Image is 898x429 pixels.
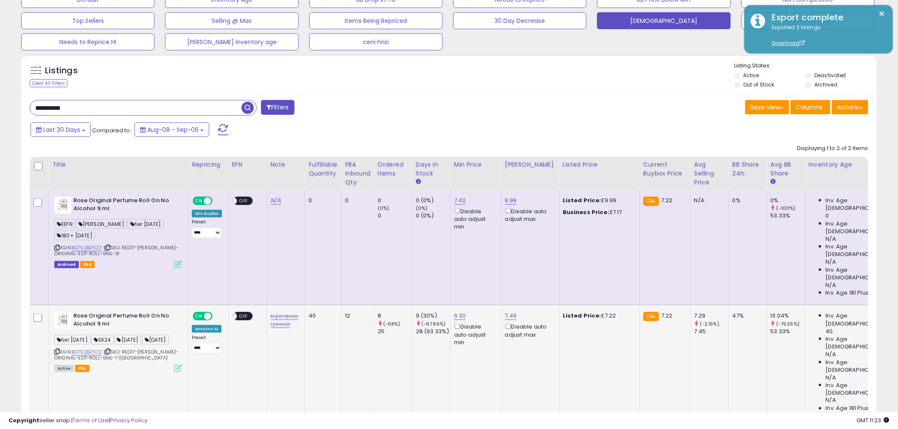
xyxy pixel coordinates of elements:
div: Disable auto adjust max [505,322,553,339]
span: FBA [80,261,95,268]
img: 41G8VHej3EL._SL40_.jpg [54,312,71,329]
small: FBA [643,197,659,206]
span: OFF [211,313,225,320]
button: [DEMOGRAPHIC_DATA] [597,12,730,29]
div: £7.17 [563,209,633,216]
div: 0 (0%) [416,212,450,220]
small: (0%) [378,205,390,212]
span: 2025-10-7 11:23 GMT [857,416,890,424]
div: Repricing [192,160,225,169]
span: 7.22 [661,312,673,320]
span: Inv. Age 181 Plus: [826,289,870,297]
div: Fulfillable Quantity [309,160,338,178]
button: Needs to Reprice HI [21,33,154,50]
a: коригирани граници [271,312,299,328]
span: 7.22 [661,196,673,204]
button: [PERSON_NAME] inventory age [165,33,298,50]
div: 0 [378,212,412,220]
span: ON [194,313,204,320]
span: All listings currently available for purchase on Amazon [54,365,74,372]
div: 53.33% [771,212,805,220]
div: 13.04% [771,312,805,320]
div: 47% [732,312,760,320]
span: OFF [237,313,250,320]
div: Listed Price [563,160,636,169]
button: Columns [791,100,831,114]
button: Actions [832,100,868,114]
span: Compared to: [92,126,131,134]
div: Avg Selling Price [694,160,725,187]
div: Days In Stock [416,160,447,178]
div: BB Share 24h. [732,160,763,178]
span: 0 [826,212,829,220]
small: Days In Stock. [416,178,421,186]
span: OFF [211,198,225,205]
div: ASIN: [54,197,182,267]
div: Preset: [192,335,222,354]
button: Last 30 Days [31,123,91,137]
div: 40 [309,312,335,320]
span: 40 [826,328,833,335]
div: Win BuyBox [192,210,222,217]
button: Hrisi inventory age [741,12,875,29]
label: Archived [814,81,837,88]
a: 6.30 [454,312,466,320]
div: Current Buybox Price [643,160,687,178]
div: 0 [378,197,412,204]
div: 0% [732,197,760,204]
div: 9 (30%) [416,312,450,320]
span: N/A [826,281,836,289]
button: Top Sellers [21,12,154,29]
b: Rose Original Perfume Roll On No Alcohol 9 ml [73,312,177,330]
small: (0%) [416,205,428,212]
button: ceni hrisi [309,33,443,50]
small: (-67.86%) [421,320,446,327]
b: Listed Price: [563,312,601,320]
span: N/A [826,235,836,243]
div: 0 (0%) [416,197,450,204]
a: B075QBZ62Z [72,244,102,251]
div: £9.99 [563,197,633,204]
span: | SKU: RED17-[PERSON_NAME]-ORIGINAL-EDT-ROLL-9ML-1-[GEOGRAPHIC_DATA] [54,348,179,361]
b: Business Price: [563,208,609,216]
div: 25 [378,328,412,335]
div: Export complete [766,11,887,24]
small: (-2.15%) [700,320,719,327]
a: 9.99 [505,196,517,205]
div: 7.45 [694,328,729,335]
span: ON [194,198,204,205]
span: [PERSON_NAME] [76,219,127,229]
small: (-75.55%) [776,320,800,327]
a: N/A [271,196,281,205]
div: Disable auto adjust min [454,206,495,231]
div: Avg BB Share [771,160,802,178]
button: × [879,8,886,19]
div: ASIN: [54,312,182,371]
span: 180+ [DATE] [54,231,95,240]
button: Save View [745,100,789,114]
div: Title [52,160,185,169]
span: N/A [826,374,836,382]
span: SK24 [91,335,114,345]
span: N/A [826,351,836,358]
div: Displaying 1 to 2 of 2 items [797,145,868,153]
span: FBA [75,365,90,372]
button: 30 Day Decrease [453,12,587,29]
div: 7.29 [694,312,729,320]
span: N/A [826,397,836,404]
h5: Listings [45,65,78,77]
div: £7.22 [563,312,633,320]
div: Ordered Items [378,160,409,178]
div: Amazon AI [192,325,222,333]
b: Rose Original Perfume Roll On No Alcohol 9 ml [73,197,177,214]
small: FBA [643,312,659,321]
small: (-100%) [776,205,796,212]
span: Last 30 Days [43,125,80,134]
div: 0 [345,197,368,204]
div: 53.33% [771,328,805,335]
div: 8 [378,312,412,320]
div: FBA inbound Qty [345,160,370,187]
div: Note [271,160,302,169]
div: EFN [232,160,264,169]
span: Listings that have been deleted from Seller Central [54,261,79,268]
